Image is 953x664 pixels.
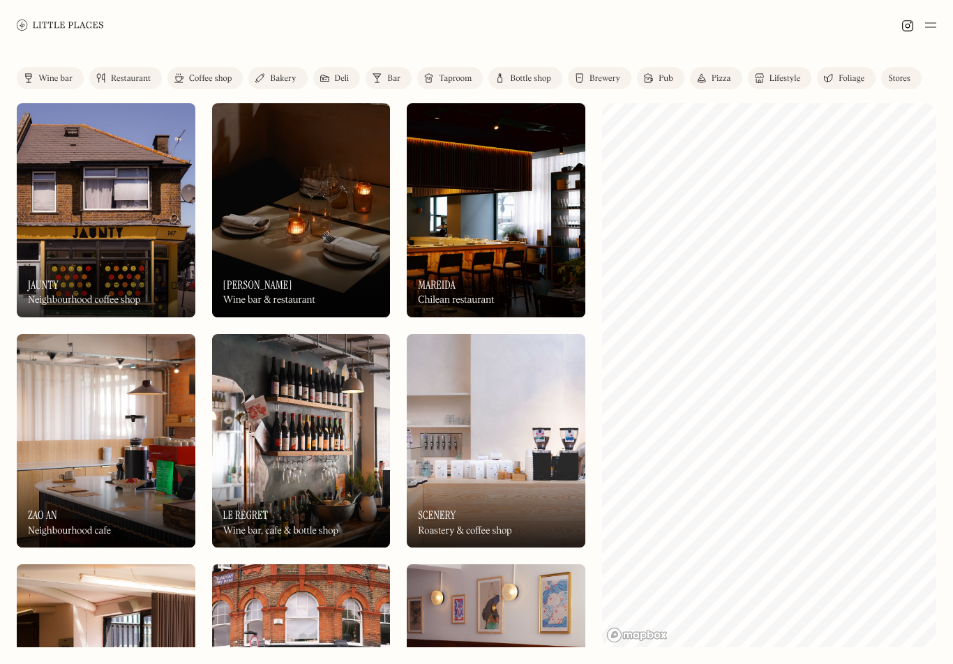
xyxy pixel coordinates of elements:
[223,508,268,522] h3: Le Regret
[212,334,391,548] a: Le RegretLe RegretLe RegretWine bar, cafe & bottle shop
[590,75,620,83] div: Brewery
[712,75,731,83] div: Pizza
[28,294,140,306] div: Neighbourhood coffee shop
[223,294,315,306] div: Wine bar & restaurant
[881,67,922,89] a: Stores
[189,75,232,83] div: Coffee shop
[510,75,551,83] div: Bottle shop
[28,525,111,537] div: Neighbourhood cafe
[407,334,585,548] a: SceneryScenerySceneryRoastery & coffee shop
[89,67,162,89] a: Restaurant
[17,334,195,548] img: Zao An
[212,103,391,317] img: Luna
[418,525,511,537] div: Roastery & coffee shop
[223,278,292,292] h3: [PERSON_NAME]
[602,103,936,647] canvas: Map
[335,75,350,83] div: Deli
[439,75,472,83] div: Taproom
[28,278,59,292] h3: Jaunty
[418,278,456,292] h3: Mareida
[223,525,338,537] div: Wine bar, cafe & bottle shop
[418,294,494,306] div: Chilean restaurant
[748,67,811,89] a: Lifestyle
[167,67,243,89] a: Coffee shop
[212,103,391,317] a: LunaLuna[PERSON_NAME]Wine bar & restaurant
[417,67,483,89] a: Taproom
[28,508,57,522] h3: Zao An
[407,334,585,548] img: Scenery
[888,75,910,83] div: Stores
[690,67,742,89] a: Pizza
[111,75,151,83] div: Restaurant
[839,75,864,83] div: Foliage
[407,103,585,317] a: MareidaMareidaMareidaChilean restaurant
[366,67,412,89] a: Bar
[659,75,673,83] div: Pub
[248,67,307,89] a: Bakery
[17,67,84,89] a: Wine bar
[407,103,585,317] img: Mareida
[637,67,684,89] a: Pub
[270,75,296,83] div: Bakery
[387,75,400,83] div: Bar
[817,67,876,89] a: Foliage
[770,75,800,83] div: Lifestyle
[313,67,361,89] a: Deli
[17,334,195,548] a: Zao AnZao AnZao AnNeighbourhood cafe
[606,627,668,643] a: Mapbox homepage
[568,67,631,89] a: Brewery
[488,67,562,89] a: Bottle shop
[418,508,456,522] h3: Scenery
[38,75,73,83] div: Wine bar
[17,103,195,317] img: Jaunty
[17,103,195,317] a: JauntyJauntyJauntyNeighbourhood coffee shop
[212,334,391,548] img: Le Regret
